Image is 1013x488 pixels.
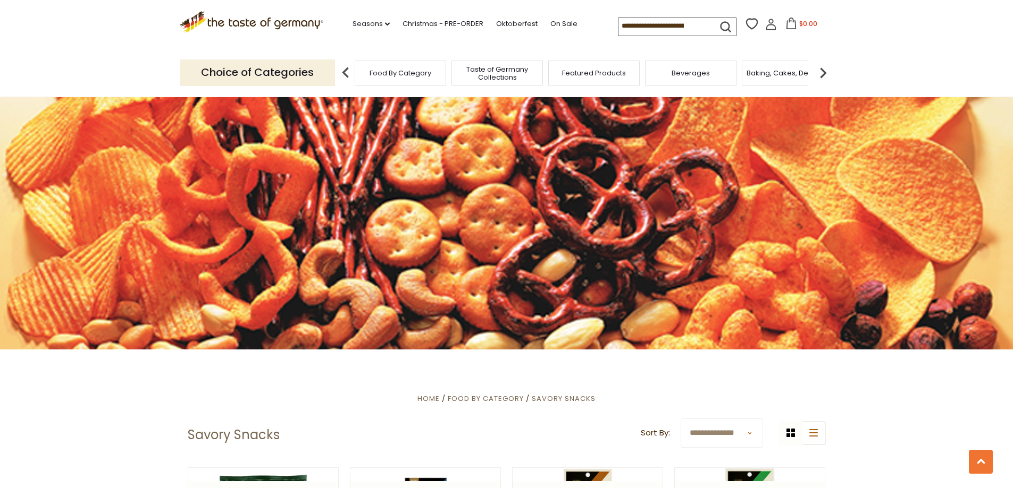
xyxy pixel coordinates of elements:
[335,62,356,83] img: previous arrow
[550,18,577,30] a: On Sale
[799,19,817,28] span: $0.00
[532,393,596,404] a: Savory Snacks
[353,18,390,30] a: Seasons
[370,69,431,77] a: Food By Category
[641,426,670,440] label: Sort By:
[747,69,829,77] a: Baking, Cakes, Desserts
[672,69,710,77] a: Beverages
[180,59,335,85] p: Choice of Categories
[779,18,824,33] button: $0.00
[496,18,538,30] a: Oktoberfest
[562,69,626,77] a: Featured Products
[448,393,524,404] a: Food By Category
[455,65,540,81] a: Taste of Germany Collections
[417,393,440,404] a: Home
[403,18,483,30] a: Christmas - PRE-ORDER
[813,62,834,83] img: next arrow
[188,427,280,443] h1: Savory Snacks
